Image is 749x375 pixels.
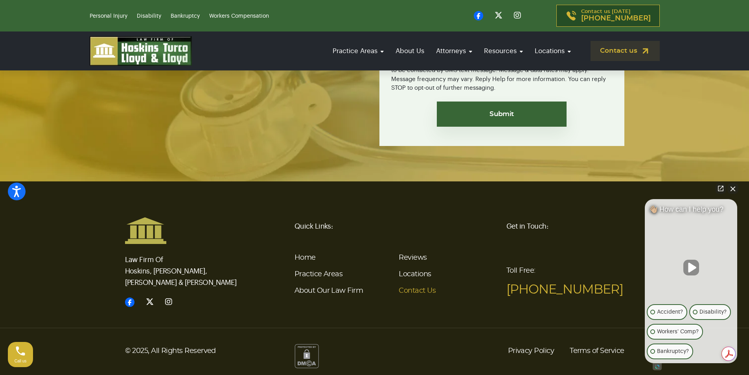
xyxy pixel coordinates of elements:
a: Personal Injury [90,13,127,19]
img: logo [90,36,192,66]
h6: Quick Links: [294,217,497,236]
a: Open direct chat [715,183,726,194]
h6: Get in Touch: [506,217,624,236]
a: Workers Compensation [209,13,269,19]
a: Privacy Policy [508,344,554,358]
a: Reviews [399,254,427,261]
a: Terms of Service [570,344,624,358]
p: Workers' Comp? [657,327,699,336]
a: Content Protection by DMCA.com [294,353,319,359]
a: Practice Areas [329,40,388,62]
p: Toll Free: [506,261,624,299]
a: About Our Law Firm [294,287,363,294]
a: Attorneys [432,40,476,62]
p: Law Firm Of Hoskins, [PERSON_NAME], [PERSON_NAME] & [PERSON_NAME] [125,244,243,288]
img: Content Protection by DMCA.com [294,344,319,368]
p: Disability? [699,307,727,317]
p: © 2025, All Rights Reserved [125,344,285,358]
p: Accident? [657,307,683,317]
input: Submit [437,102,567,127]
a: Locations [399,271,431,278]
a: Contact us [591,41,660,61]
p: Contact us [DATE] [581,9,651,22]
div: By providing a telephone number and submitting this form you are consenting to be contacted by SM... [391,52,613,93]
button: Close Intaker Chat Widget [727,183,738,194]
a: Contact Us [399,287,436,294]
span: Call us [15,359,27,363]
a: [PHONE_NUMBER] [506,283,623,296]
p: Bankruptcy? [657,347,689,356]
button: Unmute video [683,260,699,275]
a: About Us [392,40,428,62]
a: Bankruptcy [171,13,200,19]
a: Practice Areas [294,271,342,278]
span: [PHONE_NUMBER] [581,15,651,22]
a: Open intaker chat [653,363,662,370]
a: Home [294,254,316,261]
a: Contact us [DATE][PHONE_NUMBER] [556,5,660,27]
div: 👋🏼 How can I help you? [645,205,737,218]
img: Hoskins and Turco Logo [125,217,166,244]
a: Disability [137,13,161,19]
a: Locations [531,40,575,62]
a: Resources [480,40,527,62]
